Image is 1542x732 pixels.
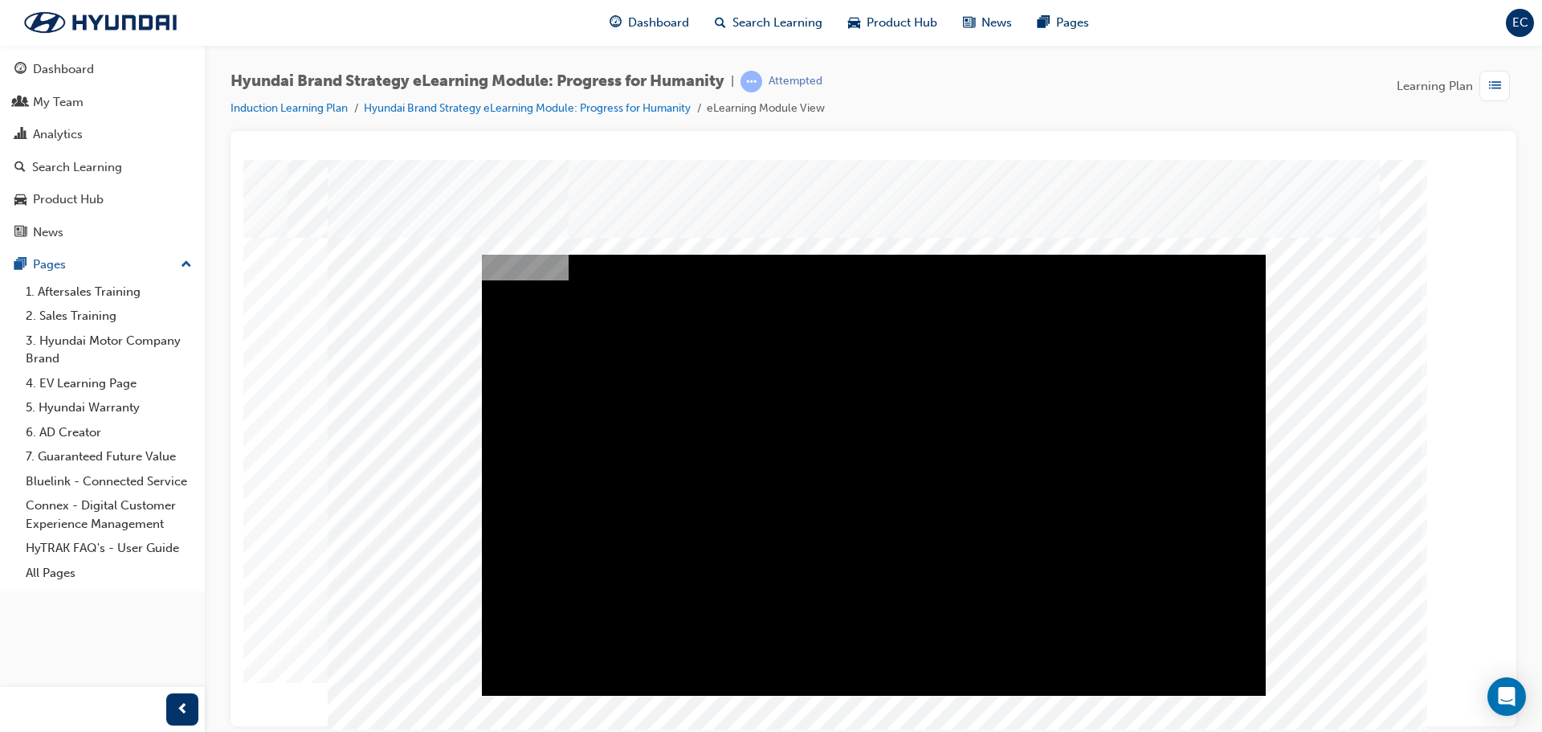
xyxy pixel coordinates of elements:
a: All Pages [19,561,198,586]
a: My Team [6,88,198,117]
span: news-icon [963,13,975,33]
span: list-icon [1489,76,1501,96]
div: Analytics [33,125,83,144]
a: news-iconNews [950,6,1025,39]
a: Search Learning [6,153,198,182]
div: Open Intercom Messenger [1487,677,1526,716]
a: Hyundai Brand Strategy eLearning Module: Progress for Humanity [364,101,691,115]
span: Learning Plan [1397,77,1473,96]
div: Dashboard [33,60,94,79]
a: HyTRAK FAQ's - User Guide [19,536,198,561]
span: pages-icon [14,258,27,272]
a: 4. EV Learning Page [19,371,198,396]
span: news-icon [14,226,27,240]
a: 1. Aftersales Training [19,280,198,305]
a: Analytics [6,120,198,149]
span: search-icon [14,161,26,175]
a: car-iconProduct Hub [835,6,950,39]
a: 5. Hyundai Warranty [19,395,198,420]
a: 7. Guaranteed Future Value [19,444,198,469]
span: learningRecordVerb_ATTEMPT-icon [740,71,762,92]
a: Product Hub [6,185,198,215]
span: chart-icon [14,128,27,142]
span: prev-icon [177,700,189,720]
div: My Team [33,93,84,112]
span: | [731,72,734,91]
a: Dashboard [6,55,198,84]
div: Video [239,95,1022,536]
a: guage-iconDashboard [597,6,702,39]
span: people-icon [14,96,27,110]
a: 3. Hyundai Motor Company Brand [19,329,198,371]
a: 2. Sales Training [19,304,198,329]
span: pages-icon [1038,13,1050,33]
span: Product Hub [867,14,937,32]
span: guage-icon [14,63,27,77]
span: EC [1512,14,1528,32]
a: News [6,218,198,247]
div: Product Hub [33,190,104,209]
span: News [981,14,1012,32]
button: Pages [6,250,198,280]
span: guage-icon [610,13,622,33]
span: Pages [1056,14,1089,32]
span: Search Learning [732,14,822,32]
div: Pages [33,256,66,274]
button: EC [1506,9,1534,37]
a: Connex - Digital Customer Experience Management [19,493,198,536]
img: Trak [8,6,193,39]
a: pages-iconPages [1025,6,1102,39]
span: search-icon [715,13,726,33]
span: car-icon [848,13,860,33]
span: Hyundai Brand Strategy eLearning Module: Progress for Humanity [230,72,724,91]
a: search-iconSearch Learning [702,6,835,39]
div: News [33,223,63,242]
div: Attempted [769,74,822,89]
span: car-icon [14,193,27,207]
a: 6. AD Creator [19,420,198,445]
div: Search Learning [32,158,122,177]
button: DashboardMy TeamAnalyticsSearch LearningProduct HubNews [6,51,198,250]
button: Learning Plan [1397,71,1516,101]
span: Dashboard [628,14,689,32]
span: up-icon [181,255,192,276]
li: eLearning Module View [707,100,825,118]
a: Bluelink - Connected Service [19,469,198,494]
a: Induction Learning Plan [230,101,348,115]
